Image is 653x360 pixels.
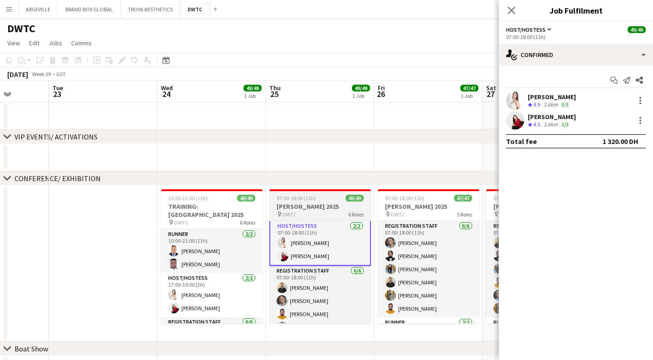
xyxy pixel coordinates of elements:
[277,195,316,202] span: 07:00-18:00 (11h)
[160,89,173,99] span: 24
[53,84,63,92] span: Tue
[15,132,97,141] div: VIP EVENTS/ ACTIVATIONS
[506,26,553,33] button: Host/Hostess
[269,202,371,211] h3: [PERSON_NAME] 2025
[542,101,560,109] div: 2.6km
[7,70,28,79] div: [DATE]
[68,37,95,49] a: Comms
[561,121,569,128] app-skills-label: 3/3
[533,101,540,108] span: 4.9
[533,121,540,128] span: 4.5
[121,0,180,18] button: TROYA AESTHETICS
[346,195,364,202] span: 49/49
[269,84,281,92] span: Thu
[161,273,263,317] app-card-role: Host/Hostess2/217:00-19:00 (2h)[PERSON_NAME][PERSON_NAME]
[45,37,66,49] a: Jobs
[30,71,53,77] span: Week 39
[7,22,35,35] h1: DWTC
[506,34,646,40] div: 07:00-18:00 (11h)
[4,37,24,49] a: View
[25,37,43,49] a: Edit
[378,189,479,323] app-job-card: 07:00-18:00 (11h)47/47[PERSON_NAME] 2025 DWTC5 RolesRegistration Staff6/607:00-18:00 (11h)[PERSON...
[506,137,537,146] div: Total fee
[269,189,371,323] app-job-card: 07:00-18:00 (11h)49/49[PERSON_NAME] 2025 DWTC6 RolesHost/Hostess2/207:00-18:00 (11h)[PERSON_NAME]...
[454,195,472,202] span: 47/47
[457,211,472,218] span: 5 Roles
[58,0,121,18] button: BRAND BOX GLOBAL
[486,221,588,317] app-card-role: Registration Staff6/607:00-17:00 (10h)[PERSON_NAME][PERSON_NAME][PERSON_NAME][PERSON_NAME][PERSON...
[485,89,496,99] span: 27
[269,220,371,266] app-card-role: Host/Hostess2/207:00-18:00 (11h)[PERSON_NAME][PERSON_NAME]
[161,229,263,273] app-card-role: Runner2/210:00-21:00 (11h)[PERSON_NAME][PERSON_NAME]
[7,39,20,47] span: View
[29,39,39,47] span: Edit
[378,202,479,211] h3: [PERSON_NAME] 2025
[385,195,424,202] span: 07:00-18:00 (11h)
[283,211,297,218] span: DWTC
[486,202,588,211] h3: [PERSON_NAME] 2025
[352,85,370,91] span: 49/49
[528,113,576,121] div: [PERSON_NAME]
[174,219,188,226] span: DWTC
[499,5,653,16] h3: Job Fulfilment
[161,189,263,323] app-job-card: 10:00-21:00 (11h)49/49TRAINING: [GEOGRAPHIC_DATA] 2025 DWTC6 RolesRunner2/210:00-21:00 (11h)[PERS...
[561,101,569,108] app-skills-label: 3/3
[486,189,588,323] app-job-card: 07:00-17:00 (10h)47/47[PERSON_NAME] 2025 DWTC5 RolesRegistration Staff6/607:00-17:00 (10h)[PERSON...
[168,195,208,202] span: 10:00-21:00 (11h)
[460,85,478,91] span: 47/47
[237,195,255,202] span: 49/49
[461,92,478,99] div: 1 Job
[493,195,533,202] span: 07:00-17:00 (10h)
[244,92,261,99] div: 1 Job
[51,89,63,99] span: 23
[71,39,92,47] span: Comms
[499,44,653,66] div: Confirmed
[180,0,210,18] button: DWTC
[268,89,281,99] span: 25
[528,93,576,101] div: [PERSON_NAME]
[352,92,370,99] div: 1 Job
[19,0,58,18] button: ARGEVILLE
[628,26,646,33] span: 49/49
[378,84,385,92] span: Fri
[506,26,546,33] span: Host/Hostess
[161,84,173,92] span: Wed
[15,344,48,353] div: Boat Show
[376,89,385,99] span: 26
[378,221,479,317] app-card-role: Registration Staff6/607:00-18:00 (11h)[PERSON_NAME][PERSON_NAME][PERSON_NAME][PERSON_NAME][PERSON...
[603,137,638,146] div: 1 320.00 DH
[56,71,66,77] div: GST
[486,84,496,92] span: Sat
[161,202,263,219] h3: TRAINING: [GEOGRAPHIC_DATA] 2025
[542,121,560,129] div: 2.6km
[15,174,101,183] div: CONFERENCE/ EXHIBITION
[49,39,62,47] span: Jobs
[391,211,405,218] span: DWTC
[240,219,255,226] span: 6 Roles
[348,211,364,218] span: 6 Roles
[244,85,262,91] span: 49/49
